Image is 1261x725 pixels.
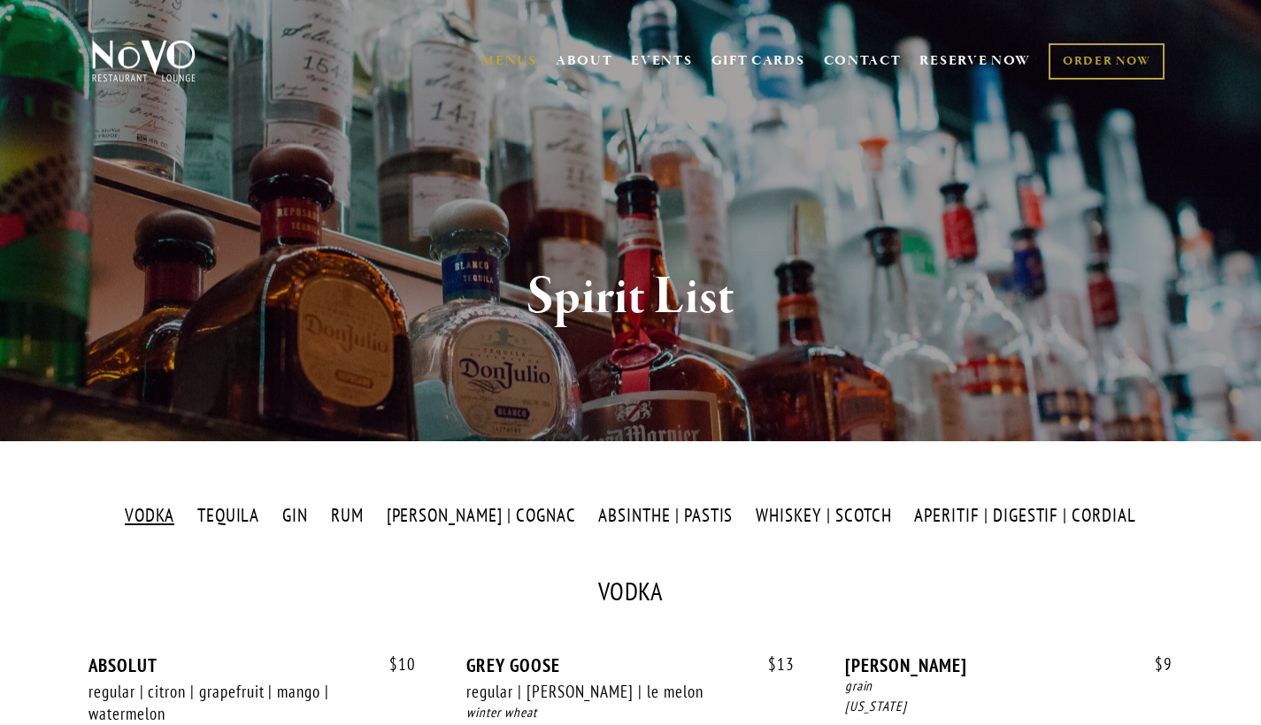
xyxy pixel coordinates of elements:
h1: Spirit List [121,269,1141,326]
a: ORDER NOW [1049,43,1165,80]
div: grain [845,676,1173,697]
a: GIFT CARDS [711,44,805,78]
a: EVENTS [631,52,692,70]
span: 10 [372,654,416,675]
a: CONTACT [824,44,902,78]
label: RUM [321,503,373,529]
a: ABOUT [556,52,613,70]
div: winter wheat [466,703,794,723]
label: VODKA [116,503,184,529]
div: regular | citron | grapefruit | mango | watermelon [88,681,365,724]
a: RESERVE NOW [919,44,1031,78]
span: 9 [1137,654,1173,675]
div: regular | [PERSON_NAME] | le melon [466,681,743,703]
label: APERITIF | DIGESTIF | CORDIAL [905,503,1145,529]
a: MENUS [481,52,537,70]
label: GIN [273,503,318,529]
div: GREY GOOSE [466,654,794,676]
div: [PERSON_NAME] [845,654,1173,676]
span: $ [389,653,398,675]
label: TEQUILA [188,503,269,529]
span: $ [1155,653,1164,675]
span: 13 [750,654,795,675]
span: $ [768,653,777,675]
div: [US_STATE] [845,697,1173,717]
div: ABSOLUT [88,654,416,676]
label: [PERSON_NAME] | COGNAC [377,503,585,529]
div: VODKA [88,579,1173,605]
label: ABSINTHE | PASTIS [589,503,742,529]
img: Novo Restaurant &amp; Lounge [88,39,199,83]
label: WHISKEY | SCOTCH [747,503,901,529]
